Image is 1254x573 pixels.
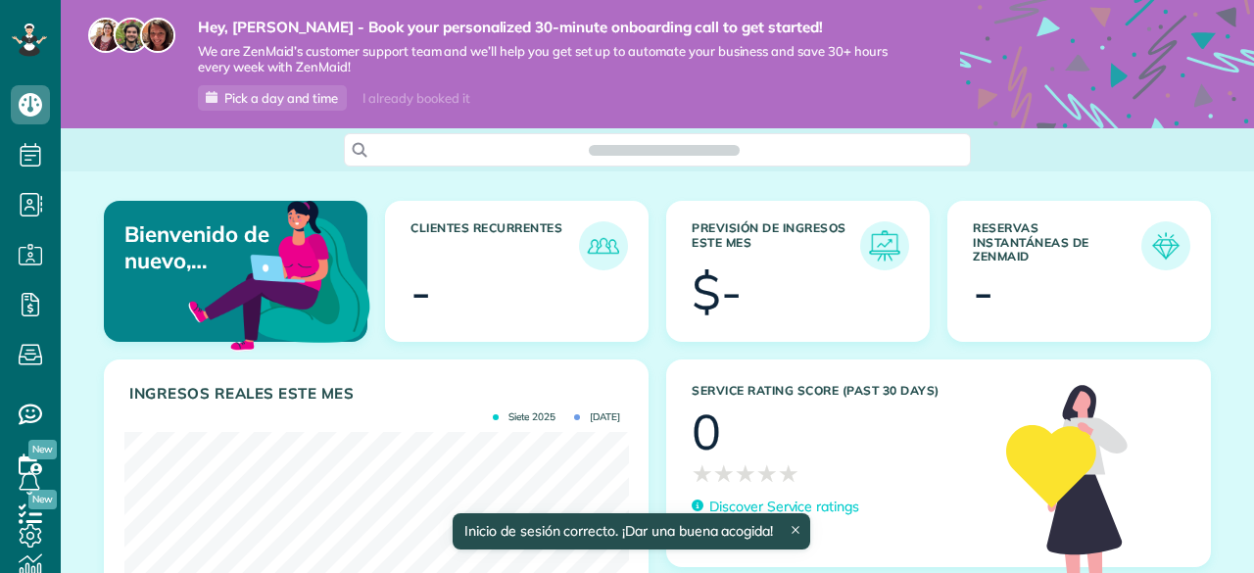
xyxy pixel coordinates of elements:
[608,140,719,160] span: Search ZenMaid…
[198,43,901,76] span: We are ZenMaid’s customer support team and we’ll help you get set up to automate your business an...
[692,456,713,491] span: ★
[114,18,149,53] img: jorge-587dff0eeaa6aab1f244e6dc62b8924c3b6ad411094392a53c71c6c4a576187d.jpg
[692,384,987,398] h3: Service Rating score (past 30 days)
[198,85,347,111] a: Pick a day and time
[692,221,860,270] h3: Previsión de ingresos este mes
[973,221,1141,270] h3: Reservas instantáneas de ZenMaid
[88,18,123,53] img: maria-72a9807cf96188c08ef61303f053569d2e2a8a1cde33d635c8a3ac13582a053d.jpg
[778,456,799,491] span: ★
[453,513,810,549] div: Inicio de sesión correcto. ¡Dar una buena acogida!
[973,267,993,316] div: -
[574,412,620,422] span: [DATE]
[692,497,859,517] a: Discover Service ratings
[198,18,901,37] strong: Hey, [PERSON_NAME] - Book your personalized 30-minute onboarding call to get started!
[735,456,756,491] span: ★
[410,221,579,270] h3: Clientes recurrentes
[692,407,721,456] div: 0
[28,440,57,459] span: New
[124,221,280,273] p: Bienvenido de nuevo, [PERSON_NAME]!
[692,267,742,316] div: $-
[709,497,859,517] p: Discover Service ratings
[351,86,481,111] div: I already booked it
[140,18,175,53] img: michelle-19f622bdf1676172e81f8f8fba1fb50e276960ebfe0243fe18214015130c80e4.jpg
[493,412,556,422] span: Siete 2025
[584,226,623,265] img: icon_recurring_customers-cf858462ba22bcd05b5a5880d41d6543d210077de5bb9ebc9590e49fd87d84ed.png
[410,267,431,316] div: -
[756,456,778,491] span: ★
[224,90,338,106] span: Pick a day and time
[129,385,628,403] h3: Ingresos reales este mes
[865,226,904,265] img: icon_forecast_revenue-8c13a41c7ed35a8dcfafea3cbb826a0462acb37728057bba2d056411b612bbbe.png
[713,456,735,491] span: ★
[1146,226,1185,265] img: icon_form_leads-04211a6a04a5b2264e4ee56bc0799ec3eb69b7e499cbb523a139df1d13a81ae0.png
[184,178,374,368] img: dashboard_welcome-42a62b7d889689a78055ac9021e634bf52bae3f8056760290aed330b23ab8690.png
